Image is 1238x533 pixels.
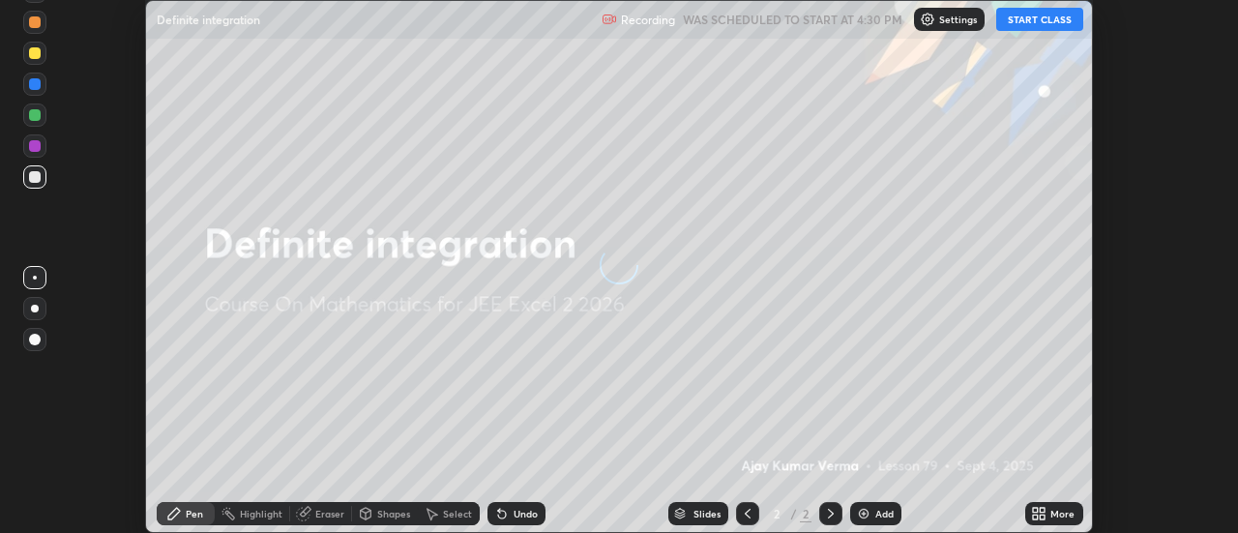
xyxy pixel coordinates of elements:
div: Pen [186,509,203,518]
p: Recording [621,13,675,27]
p: Settings [939,15,977,24]
p: Definite integration [157,12,260,27]
div: 2 [767,508,786,519]
div: Undo [514,509,538,518]
img: add-slide-button [856,506,871,521]
button: START CLASS [996,8,1083,31]
div: Eraser [315,509,344,518]
div: Shapes [377,509,410,518]
img: recording.375f2c34.svg [602,12,617,27]
div: Add [875,509,894,518]
div: Highlight [240,509,282,518]
h5: WAS SCHEDULED TO START AT 4:30 PM [683,11,902,28]
div: More [1050,509,1075,518]
div: Select [443,509,472,518]
div: Slides [693,509,721,518]
div: / [790,508,796,519]
div: 2 [800,505,811,522]
img: class-settings-icons [920,12,935,27]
